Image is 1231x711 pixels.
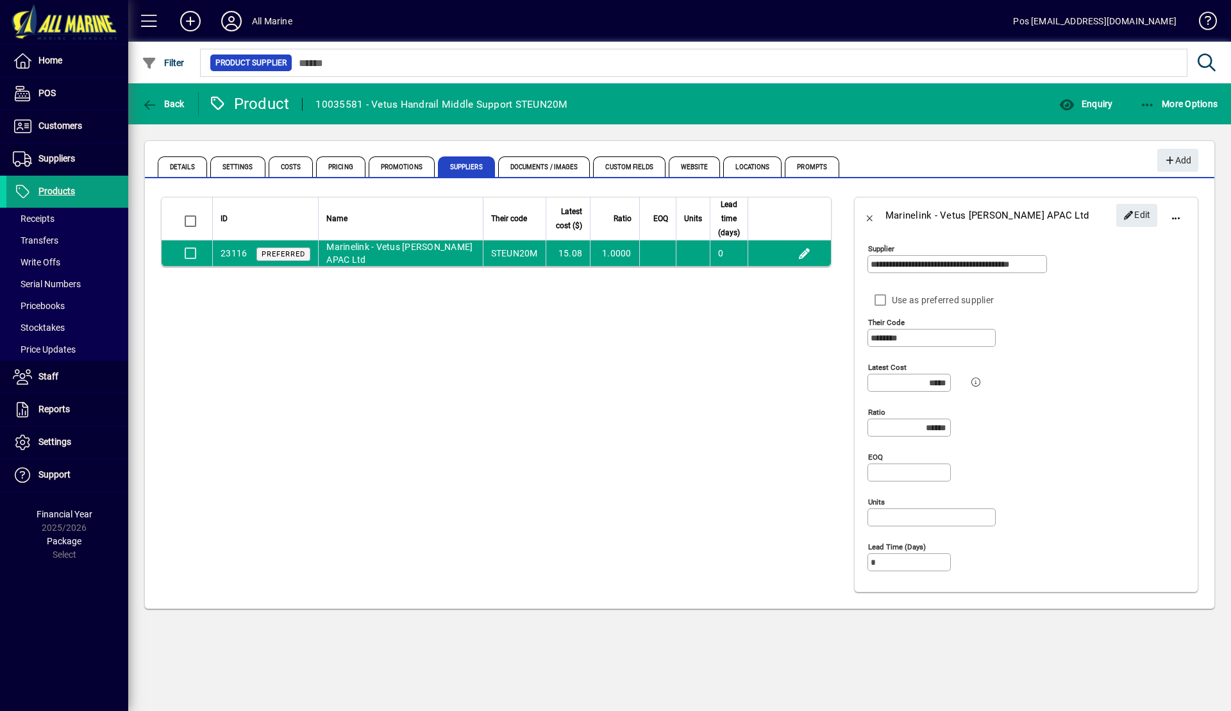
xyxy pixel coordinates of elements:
span: Write Offs [13,257,60,267]
button: More Options [1137,92,1221,115]
span: Settings [38,437,71,447]
mat-label: EOQ [868,453,883,462]
div: Pos [EMAIL_ADDRESS][DOMAIN_NAME] [1013,11,1177,31]
span: Support [38,469,71,480]
span: More Options [1140,99,1218,109]
button: Edit [794,243,815,263]
a: Write Offs [6,251,128,273]
button: Enquiry [1056,92,1116,115]
span: EOQ [653,212,668,226]
mat-label: Units [868,498,885,506]
span: Staff [38,371,58,381]
span: Receipts [13,213,54,224]
span: Product Supplier [215,56,287,69]
span: Edit [1123,205,1151,226]
span: Financial Year [37,509,92,519]
a: Pricebooks [6,295,128,317]
a: Suppliers [6,143,128,175]
div: All Marine [252,11,292,31]
td: 1.0000 [590,240,639,266]
span: Latest cost ($) [554,205,582,233]
span: Reports [38,404,70,414]
button: Filter [138,51,188,74]
span: Ratio [614,212,632,226]
mat-label: Ratio [868,408,885,417]
span: Preferred [262,250,305,258]
a: POS [6,78,128,110]
span: Customers [38,121,82,131]
div: 10035581 - Vetus Handrail Middle Support STEUN20M [315,94,567,115]
div: Marinelink - Vetus [PERSON_NAME] APAC Ltd [885,205,1089,226]
div: Product [208,94,290,114]
button: Back [138,92,188,115]
span: Enquiry [1059,99,1112,109]
span: Costs [269,156,314,177]
td: Marinelink - Vetus [PERSON_NAME] APAC Ltd [318,240,482,266]
mat-label: Latest cost [868,363,907,372]
mat-label: Their code [868,318,905,327]
span: Custom Fields [593,156,665,177]
a: Stocktakes [6,317,128,339]
a: Settings [6,426,128,458]
button: Add [170,10,211,33]
a: Home [6,45,128,77]
span: Settings [210,156,265,177]
span: Add [1164,150,1191,171]
button: Back [855,200,885,231]
a: Price Updates [6,339,128,360]
td: 0 [710,240,748,266]
span: POS [38,88,56,98]
div: 23116 [221,247,247,260]
span: Details [158,156,207,177]
a: Serial Numbers [6,273,128,295]
span: Lead time (days) [718,197,740,240]
span: Price Updates [13,344,76,355]
a: Support [6,459,128,491]
a: Receipts [6,208,128,230]
span: Units [684,212,702,226]
span: Products [38,186,75,196]
button: More options [1160,200,1191,231]
a: Customers [6,110,128,142]
app-page-header-button: Back [128,92,199,115]
td: 15.08 [546,240,590,266]
span: Promotions [369,156,435,177]
button: Add [1157,149,1198,172]
span: Home [38,55,62,65]
a: Knowledge Base [1189,3,1215,44]
span: Transfers [13,235,58,246]
span: Name [326,212,348,226]
span: Locations [723,156,782,177]
span: Filter [142,58,185,68]
a: Transfers [6,230,128,251]
span: Stocktakes [13,322,65,333]
mat-label: Supplier [868,244,894,253]
span: Serial Numbers [13,279,81,289]
span: Back [142,99,185,109]
button: Profile [211,10,252,33]
span: ID [221,212,228,226]
a: Reports [6,394,128,426]
span: Pricebooks [13,301,65,311]
mat-label: Lead time (days) [868,542,926,551]
button: Edit [1116,204,1157,227]
td: STEUN20M [483,240,546,266]
span: Website [669,156,721,177]
span: Suppliers [438,156,495,177]
span: Their code [491,212,527,226]
span: Suppliers [38,153,75,163]
span: Documents / Images [498,156,590,177]
span: Pricing [316,156,365,177]
span: Package [47,536,81,546]
span: Prompts [785,156,839,177]
a: Staff [6,361,128,393]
